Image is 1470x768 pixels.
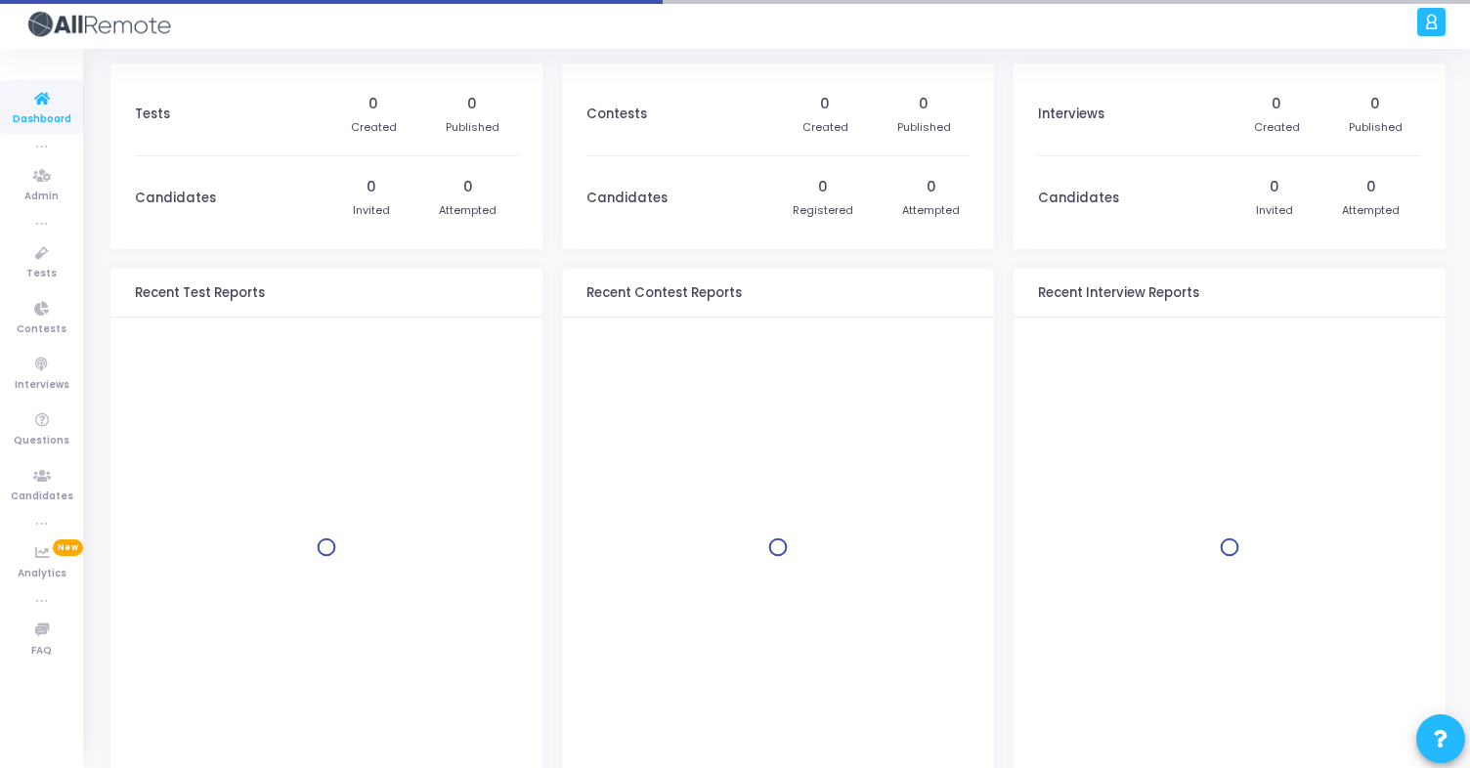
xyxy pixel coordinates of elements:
div: 0 [1366,177,1376,197]
div: Invited [1256,202,1293,219]
h3: Tests [135,107,170,122]
div: Published [1349,119,1403,136]
div: 0 [1270,177,1279,197]
div: 0 [820,94,830,114]
span: Dashboard [13,111,71,128]
div: 0 [463,177,473,197]
h3: Recent Interview Reports [1038,285,1199,301]
span: Interviews [15,377,69,394]
span: Candidates [11,489,73,505]
div: Created [802,119,848,136]
div: 0 [367,177,376,197]
div: Invited [353,202,390,219]
h3: Candidates [135,191,216,206]
div: Created [1254,119,1300,136]
div: 0 [919,94,929,114]
span: Admin [24,189,59,205]
span: Contests [17,321,66,338]
div: 0 [368,94,378,114]
h3: Recent Contest Reports [586,285,742,301]
div: 0 [927,177,936,197]
h3: Candidates [586,191,668,206]
div: Created [351,119,397,136]
div: Attempted [439,202,497,219]
span: New [53,539,83,556]
h3: Candidates [1038,191,1119,206]
h3: Contests [586,107,647,122]
div: 0 [1370,94,1380,114]
div: Registered [793,202,853,219]
h3: Recent Test Reports [135,285,265,301]
div: Published [897,119,951,136]
img: logo [24,5,171,44]
h3: Interviews [1038,107,1104,122]
span: Tests [26,266,57,282]
span: FAQ [31,643,52,660]
div: 0 [818,177,828,197]
div: 0 [467,94,477,114]
div: Attempted [902,202,960,219]
span: Questions [14,433,69,449]
span: Analytics [18,566,66,582]
div: 0 [1272,94,1281,114]
div: Attempted [1342,202,1400,219]
div: Published [446,119,499,136]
